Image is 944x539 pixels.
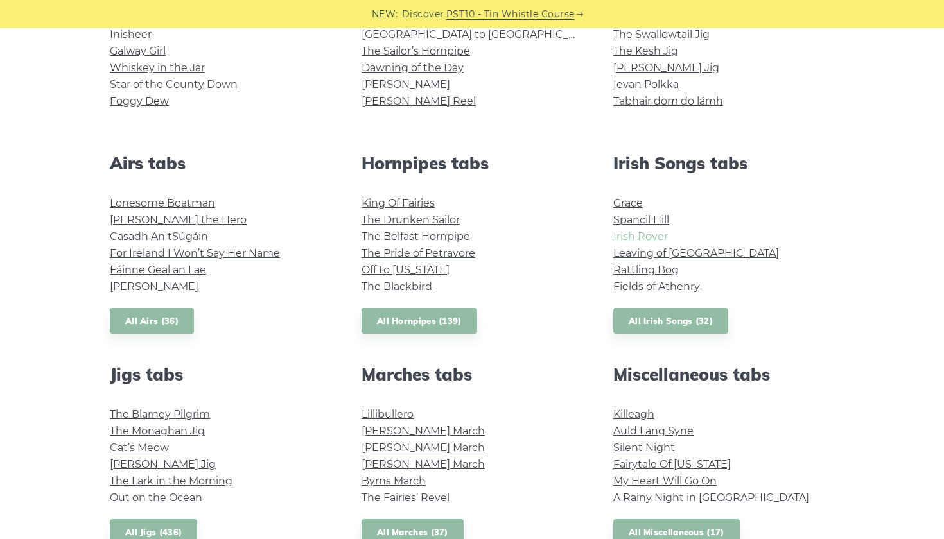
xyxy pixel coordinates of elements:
[613,475,717,487] a: My Heart Will Go On
[110,280,198,293] a: [PERSON_NAME]
[613,264,679,276] a: Rattling Bog
[613,458,731,470] a: Fairytale Of [US_STATE]
[613,364,834,384] h2: Miscellaneous tabs
[613,28,710,40] a: The Swallowtail Jig
[110,62,205,74] a: Whiskey in the Jar
[362,408,414,420] a: Lillibullero
[110,264,206,276] a: Fáinne Geal an Lae
[362,280,432,293] a: The Blackbird
[110,28,152,40] a: Inisheer
[362,264,450,276] a: Off to [US_STATE]
[362,95,476,107] a: [PERSON_NAME] Reel
[362,458,485,470] a: [PERSON_NAME] March
[402,7,444,22] span: Discover
[362,364,582,384] h2: Marches tabs
[362,197,435,209] a: King Of Fairies
[110,45,166,57] a: Galway Girl
[110,230,208,243] a: Casadh An tSúgáin
[362,28,599,40] a: [GEOGRAPHIC_DATA] to [GEOGRAPHIC_DATA]
[362,425,485,437] a: [PERSON_NAME] March
[362,153,582,173] h2: Hornpipes tabs
[613,425,694,437] a: Auld Lang Syne
[372,7,398,22] span: NEW:
[110,408,210,420] a: The Blarney Pilgrim
[613,280,700,293] a: Fields of Athenry
[110,78,238,90] a: Star of the County Down
[362,62,464,74] a: Dawning of the Day
[110,425,205,437] a: The Monaghan Jig
[362,78,450,90] a: [PERSON_NAME]
[613,441,675,454] a: Silent Night
[110,441,169,454] a: Cat’s Meow
[362,247,475,259] a: The Pride of Petravore
[613,308,728,334] a: All Irish Songs (32)
[362,441,485,454] a: [PERSON_NAME] March
[613,197,643,209] a: Grace
[362,492,450,504] a: The Fairies’ Revel
[613,153,834,173] h2: Irish Songs tabs
[613,408,654,420] a: Killeagh
[613,62,719,74] a: [PERSON_NAME] Jig
[613,247,779,259] a: Leaving of [GEOGRAPHIC_DATA]
[110,364,331,384] h2: Jigs tabs
[613,214,669,226] a: Spancil Hill
[613,95,723,107] a: Tabhair dom do lámh
[362,475,426,487] a: Byrns March
[613,230,668,243] a: Irish Rover
[110,214,247,226] a: [PERSON_NAME] the Hero
[110,95,169,107] a: Foggy Dew
[110,153,331,173] h2: Airs tabs
[613,492,809,504] a: A Rainy Night in [GEOGRAPHIC_DATA]
[110,475,232,487] a: The Lark in the Morning
[362,214,460,226] a: The Drunken Sailor
[362,230,470,243] a: The Belfast Hornpipe
[110,247,280,259] a: For Ireland I Won’t Say Her Name
[362,45,470,57] a: The Sailor’s Hornpipe
[110,492,202,504] a: Out on the Ocean
[110,308,194,334] a: All Airs (36)
[362,308,477,334] a: All Hornpipes (139)
[613,45,678,57] a: The Kesh Jig
[613,78,679,90] a: Ievan Polkka
[446,7,575,22] a: PST10 - Tin Whistle Course
[110,458,216,470] a: [PERSON_NAME] Jig
[110,197,215,209] a: Lonesome Boatman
